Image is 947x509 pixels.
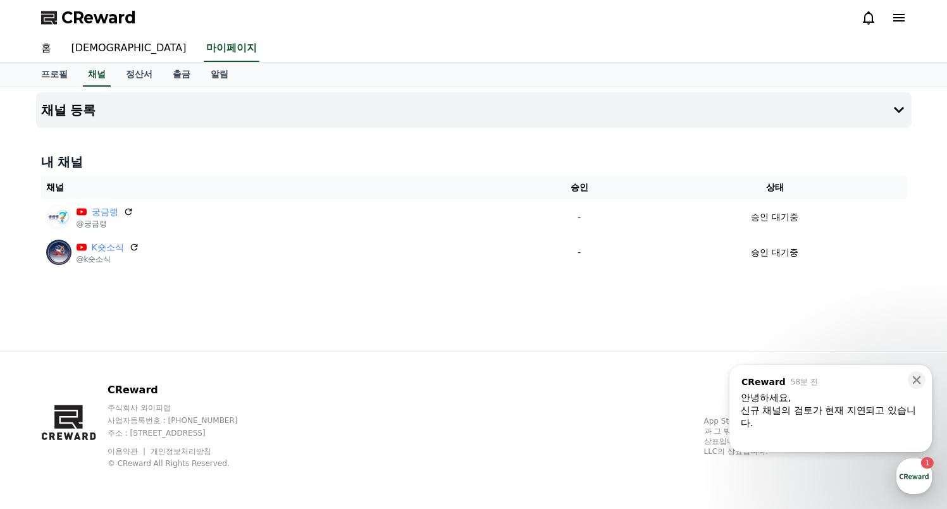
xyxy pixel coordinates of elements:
a: 채널 [83,63,111,87]
a: 궁금랭 [92,205,118,219]
p: © CReward All Rights Reserved. [108,458,262,469]
span: CReward [61,8,136,28]
a: 정산서 [116,63,163,87]
p: - [521,211,638,224]
p: - [521,246,638,259]
p: @궁금랭 [77,219,133,229]
a: CReward [41,8,136,28]
th: 승인 [516,176,643,199]
a: 출금 [163,63,201,87]
p: 주소 : [STREET_ADDRESS] [108,428,262,438]
a: 홈 [31,35,61,62]
a: K숏소식 [92,241,124,254]
a: 프로필 [31,63,78,87]
img: K숏소식 [46,240,71,265]
a: 마이페이지 [204,35,259,62]
h4: 채널 등록 [41,103,96,117]
th: 상태 [643,176,907,199]
p: 주식회사 와이피랩 [108,403,262,413]
th: 채널 [41,176,516,199]
img: 궁금랭 [46,204,71,230]
p: 승인 대기중 [751,211,798,224]
a: [DEMOGRAPHIC_DATA] [61,35,197,62]
p: @k숏소식 [77,254,139,264]
a: 알림 [201,63,238,87]
a: 개인정보처리방침 [151,447,211,456]
h4: 내 채널 [41,153,907,171]
p: 승인 대기중 [751,246,798,259]
a: 이용약관 [108,447,147,456]
p: App Store, iCloud, iCloud Drive 및 iTunes Store는 미국과 그 밖의 나라 및 지역에서 등록된 Apple Inc.의 서비스 상표입니다. Goo... [704,416,907,457]
p: CReward [108,383,262,398]
button: 채널 등록 [36,92,912,128]
p: 사업자등록번호 : [PHONE_NUMBER] [108,415,262,426]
